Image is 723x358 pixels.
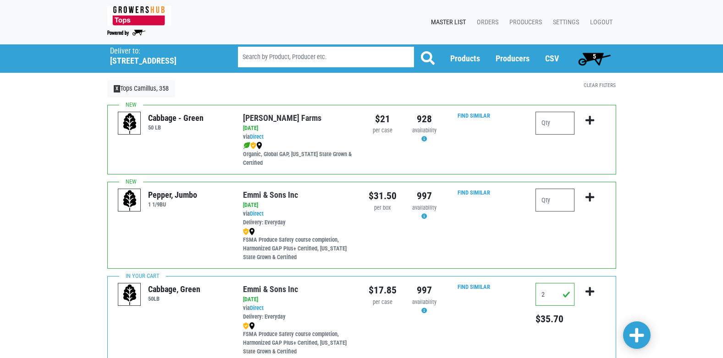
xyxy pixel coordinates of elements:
[114,85,121,92] span: X
[110,44,221,66] span: Tops Camillus, 358 (5335 W Genesee St, Camillus, NY 13031, USA)
[118,112,141,135] img: placeholder-variety-43d6402dacf2d531de610a020419775a.svg
[243,227,354,262] div: FSMA Produce Safety course completion, Harmonized GAP Plus+ Certified, [US_STATE] State Grown & C...
[496,54,530,63] a: Producers
[250,133,264,140] a: Direct
[243,113,321,123] a: [PERSON_NAME] Farms
[243,322,249,330] img: safety-e55c860ca8c00a9c171001a62a92dabd.png
[243,124,354,133] div: [DATE]
[535,112,574,135] input: Qty
[107,80,176,98] a: XTops Camillus, 358
[148,189,197,201] div: Pepper, Jumbo
[243,304,354,321] div: via
[369,283,397,298] div: $17.85
[410,112,438,126] div: 928
[250,142,256,149] img: safety-e55c860ca8c00a9c171001a62a92dabd.png
[412,127,436,134] span: availability
[243,295,354,304] div: [DATE]
[584,82,616,88] a: Clear Filters
[243,133,354,141] div: via
[546,14,583,31] a: Settings
[107,30,145,36] img: Powered by Big Wheelbarrow
[502,14,546,31] a: Producers
[458,283,490,290] a: Find Similar
[243,313,354,321] div: Delivery: Everyday
[369,189,397,203] div: $31.50
[250,210,264,217] a: Direct
[118,283,141,306] img: placeholder-variety-43d6402dacf2d531de610a020419775a.svg
[110,47,215,56] p: Deliver to:
[110,56,215,66] h5: [STREET_ADDRESS]
[410,126,438,144] div: Availability may be subject to change.
[243,284,298,294] a: Emmi & Sons Inc
[243,321,354,356] div: FSMA Produce Safety course completion, Harmonized GAP Plus+ Certified, [US_STATE] State Grown & C...
[535,189,574,212] input: Qty
[469,14,502,31] a: Orders
[249,228,255,235] img: map_marker-0e94453035b3232a4d21701695807de9.png
[458,112,490,119] a: Find Similar
[410,189,438,203] div: 997
[458,189,490,196] a: Find Similar
[250,304,264,311] a: Direct
[545,54,559,63] a: CSV
[148,112,204,124] div: Cabbage - Green
[243,201,354,210] div: [DATE]
[238,47,414,67] input: Search by Product, Producer etc.
[535,313,574,325] h5: Total price
[410,283,438,298] div: 997
[574,49,615,68] a: 5
[412,298,436,305] span: availability
[583,14,616,31] a: Logout
[369,126,397,135] div: per case
[107,6,171,26] img: 279edf242af8f9d49a69d9d2afa010fb.png
[369,112,397,126] div: $21
[535,283,574,306] input: Qty
[243,228,249,235] img: safety-e55c860ca8c00a9c171001a62a92dabd.png
[118,189,141,212] img: placeholder-variety-43d6402dacf2d531de610a020419775a.svg
[249,322,255,330] img: map_marker-0e94453035b3232a4d21701695807de9.png
[424,14,469,31] a: Master List
[243,142,250,149] img: leaf-e5c59151409436ccce96b2ca1b28e03c.png
[256,142,262,149] img: map_marker-0e94453035b3232a4d21701695807de9.png
[243,218,354,227] div: Delivery: Everyday
[410,298,438,315] div: Availability may be subject to change.
[148,201,197,208] h6: 1 1/9BU
[450,54,480,63] a: Products
[243,210,354,227] div: via
[148,283,200,295] div: Cabbage, Green
[148,295,200,302] h6: 50LB
[243,190,298,200] a: Emmi & Sons Inc
[412,204,436,211] span: availability
[148,124,204,131] h6: 50 LB
[369,298,397,307] div: per case
[369,204,397,212] div: per box
[243,141,354,168] div: Organic, Global GAP, [US_STATE] State Grown & Certified
[593,53,596,60] span: 5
